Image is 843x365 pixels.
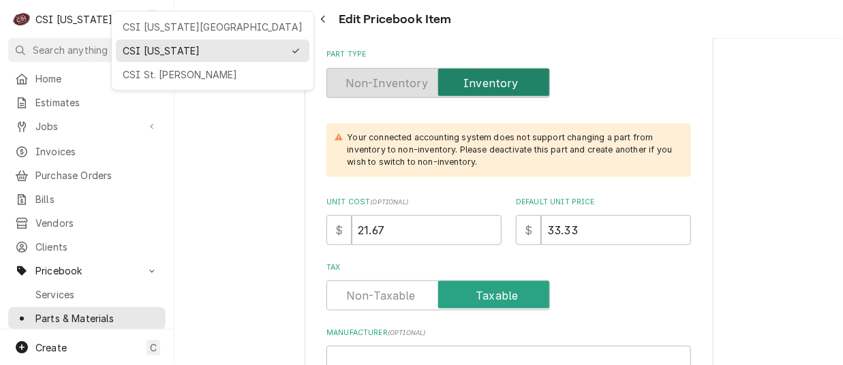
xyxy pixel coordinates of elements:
[123,44,283,58] div: CSI [US_STATE]
[35,287,159,302] span: Services
[123,67,303,82] div: CSI St. [PERSON_NAME]
[8,283,166,306] a: Go to Services
[8,307,166,330] a: Go to Parts & Materials
[123,20,303,34] div: CSI [US_STATE][GEOGRAPHIC_DATA]
[35,311,159,326] span: Parts & Materials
